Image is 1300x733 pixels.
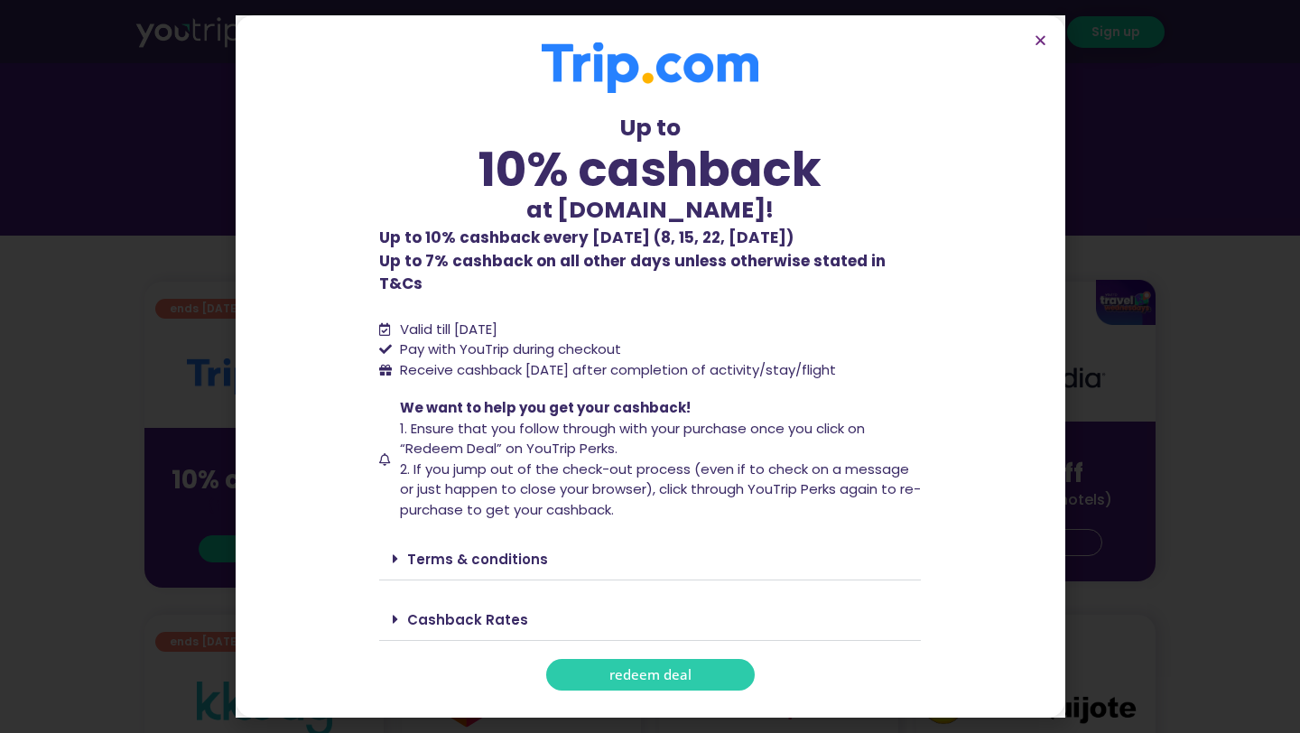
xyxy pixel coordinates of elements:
a: Terms & conditions [407,550,548,569]
span: 1. Ensure that you follow through with your purchase once you click on “Redeem Deal” on YouTrip P... [400,419,865,459]
span: Receive cashback [DATE] after completion of activity/stay/flight [400,360,836,379]
span: redeem deal [609,668,692,682]
p: Up to 7% cashback on all other days unless otherwise stated in T&Cs [379,227,921,296]
div: 10% cashback [379,145,921,193]
span: 2. If you jump out of the check-out process (even if to check on a message or just happen to clos... [400,459,921,519]
a: Cashback Rates [407,610,528,629]
a: redeem deal [546,659,755,691]
div: Terms & conditions [379,538,921,580]
div: Cashback Rates [379,598,921,641]
a: Close [1034,33,1047,47]
span: We want to help you get your cashback! [400,398,691,417]
span: Valid till [DATE] [400,320,497,339]
div: Up to at [DOMAIN_NAME]! [379,111,921,227]
b: Up to 10% cashback every [DATE] (8, 15, 22, [DATE]) [379,227,794,248]
span: Pay with YouTrip during checkout [395,339,621,360]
